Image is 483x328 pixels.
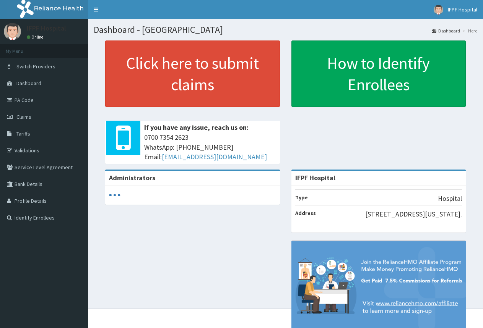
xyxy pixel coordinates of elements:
svg: audio-loading [109,189,120,201]
a: Dashboard [432,27,460,34]
a: Online [27,34,45,40]
span: Tariffs [16,130,30,137]
span: Switch Providers [16,63,55,70]
a: [EMAIL_ADDRESS][DOMAIN_NAME] [162,152,267,161]
p: IFPF Hospital [27,25,66,32]
span: 0700 7354 2623 WhatsApp: [PHONE_NUMBER] Email: [144,132,276,162]
span: IFPF Hospital [448,6,477,13]
span: Dashboard [16,80,41,87]
img: User Image [434,5,443,15]
b: Administrators [109,173,155,182]
strong: IFPF Hospital [295,173,335,182]
span: Claims [16,113,31,120]
p: Hospital [438,194,462,204]
a: How to Identify Enrollees [291,40,466,107]
b: Address [295,210,316,217]
li: Here [461,27,477,34]
a: Click here to submit claims [105,40,280,107]
p: [STREET_ADDRESS][US_STATE]. [365,209,462,219]
h1: Dashboard - [GEOGRAPHIC_DATA] [94,25,477,35]
b: If you have any issue, reach us on: [144,123,249,132]
b: Type [295,194,308,201]
img: User Image [4,23,21,40]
